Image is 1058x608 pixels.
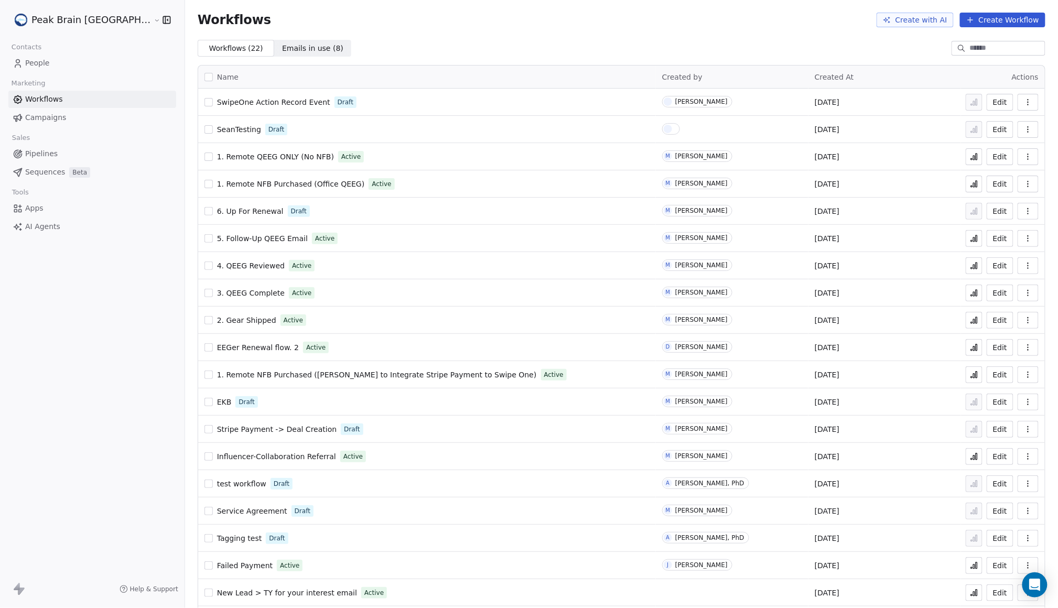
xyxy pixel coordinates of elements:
[344,425,360,434] span: Draft
[217,125,261,134] span: SeanTesting
[217,124,261,135] a: SeanTesting
[217,507,287,515] span: Service Agreement
[295,506,310,516] span: Draft
[675,262,728,269] div: [PERSON_NAME]
[815,588,839,598] span: [DATE]
[217,370,537,380] a: 1. Remote NFB Purchased ([PERSON_NAME] to Integrate Stripe Payment to Swipe One)
[675,316,728,323] div: [PERSON_NAME]
[25,94,63,105] span: Workflows
[675,507,728,514] div: [PERSON_NAME]
[7,39,46,55] span: Contacts
[217,371,537,379] span: 1. Remote NFB Purchased ([PERSON_NAME] to Integrate Stripe Payment to Swipe One)
[815,73,854,81] span: Created At
[815,97,839,107] span: [DATE]
[217,234,308,243] span: 5. Follow-Up QEEG Email
[987,148,1013,165] button: Edit
[217,398,232,406] span: EKB
[284,316,303,325] span: Active
[987,394,1013,410] button: Edit
[666,425,671,433] div: M
[1012,73,1039,81] span: Actions
[8,164,176,181] a: SequencesBeta
[217,315,276,325] a: 2. Gear Shipped
[364,588,384,598] span: Active
[815,206,839,216] span: [DATE]
[815,370,839,380] span: [DATE]
[217,588,357,598] a: New Lead > TY for your interest email
[987,448,1013,465] a: Edit
[815,151,839,162] span: [DATE]
[815,479,839,489] span: [DATE]
[217,207,284,215] span: 6. Up For Renewal
[675,480,744,487] div: [PERSON_NAME], PhD
[987,475,1013,492] a: Edit
[675,425,728,432] div: [PERSON_NAME]
[675,561,728,569] div: [PERSON_NAME]
[666,234,671,242] div: M
[666,343,670,351] div: D
[675,289,728,296] div: [PERSON_NAME]
[815,288,839,298] span: [DATE]
[217,397,232,407] a: EKB
[987,530,1013,547] button: Edit
[675,343,728,351] div: [PERSON_NAME]
[1022,572,1048,598] div: Open Intercom Messenger
[675,180,728,187] div: [PERSON_NAME]
[291,207,307,216] span: Draft
[217,533,262,544] a: Tagging test
[217,560,273,571] a: Failed Payment
[815,451,839,462] span: [DATE]
[120,585,178,593] a: Help & Support
[675,452,728,460] div: [PERSON_NAME]
[987,503,1013,519] button: Edit
[8,55,176,72] a: People
[217,480,266,488] span: test workflow
[815,506,839,516] span: [DATE]
[662,73,703,81] span: Created by
[274,479,289,488] span: Draft
[217,262,285,270] span: 4. QEEG Reviewed
[217,342,299,353] a: EEGer Renewal flow. 2
[666,207,671,215] div: M
[341,152,361,161] span: Active
[217,479,266,489] a: test workflow
[987,421,1013,438] button: Edit
[217,233,308,244] a: 5. Follow-Up QEEG Email
[815,342,839,353] span: [DATE]
[666,152,671,160] div: M
[987,176,1013,192] a: Edit
[31,13,151,27] span: Peak Brain [GEOGRAPHIC_DATA]
[987,339,1013,356] button: Edit
[666,179,671,188] div: M
[69,167,90,178] span: Beta
[7,130,35,146] span: Sales
[987,121,1013,138] button: Edit
[372,179,391,189] span: Active
[987,584,1013,601] button: Edit
[987,366,1013,383] a: Edit
[815,533,839,544] span: [DATE]
[815,260,839,271] span: [DATE]
[130,585,178,593] span: Help & Support
[987,203,1013,220] button: Edit
[987,285,1013,301] button: Edit
[666,452,671,460] div: M
[815,560,839,571] span: [DATE]
[306,343,326,352] span: Active
[268,125,284,134] span: Draft
[292,288,311,298] span: Active
[8,109,176,126] a: Campaigns
[815,397,839,407] span: [DATE]
[217,589,357,597] span: New Lead > TY for your interest email
[815,315,839,325] span: [DATE]
[25,58,50,69] span: People
[217,561,273,570] span: Failed Payment
[217,179,365,189] a: 1. Remote NFB Purchased (Office QEEG)
[666,397,671,406] div: M
[217,289,285,297] span: 3. QEEG Complete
